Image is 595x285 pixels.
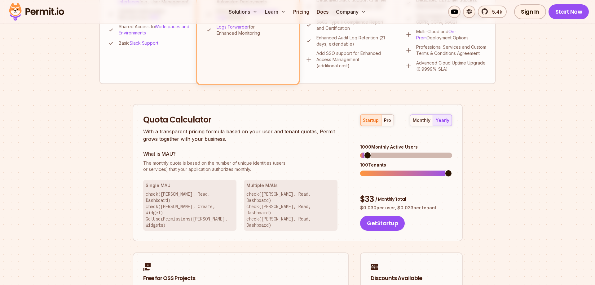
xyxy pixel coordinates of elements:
[143,128,338,143] p: With a transparent pricing formula based on your user and tenant quotas, Permit grows together wi...
[416,29,488,41] p: Multi-Cloud and Deployment Options
[146,182,234,189] h3: Single MAU
[360,194,452,205] div: $ 33
[143,160,338,166] span: The monthly quota is based on the number of unique identities (users
[217,24,291,36] p: for Enhanced Monitoring
[291,6,312,18] a: Pricing
[371,274,452,282] h2: Discounts Available
[146,191,234,228] p: check([PERSON_NAME], Read, Dashboard) check([PERSON_NAME], Create, Widget) GetUserPermissions([PE...
[416,44,488,56] p: Professional Services and Custom Terms & Conditions Agreement
[217,24,249,29] a: Logs Forwarder
[416,29,456,40] a: On-Prem
[360,144,452,150] div: 1000 Monthly Active Users
[413,117,430,123] div: monthly
[130,40,158,46] a: Slack Support
[143,160,338,172] p: or services) that your application authorizes monthly.
[143,274,338,282] h2: Free for OSS Projects
[6,1,67,22] img: Permit logo
[119,40,158,46] p: Basic
[262,6,288,18] button: Learn
[314,6,331,18] a: Docs
[360,216,405,231] button: GetStartup
[360,162,452,168] div: 100 Tenants
[316,19,389,31] p: SoC2 Type II Compliance Report and Certification
[246,191,335,228] p: check([PERSON_NAME], Read, Dashboard) check([PERSON_NAME], Read, Dashboard) check([PERSON_NAME], ...
[246,182,335,189] h3: Multiple MAUs
[143,114,338,126] h2: Quota Calculator
[316,50,389,69] p: Add SSO support for Enhanced Access Management (additional cost)
[333,6,368,18] button: Company
[360,205,452,211] p: $ 0.030 per user, $ 0.033 per tenant
[316,35,389,47] p: Enhanced Audit Log Retention (21 days, extendable)
[119,24,191,36] p: Shared Access to
[143,150,338,158] h3: What is MAU?
[375,196,406,202] span: / Monthly Total
[549,4,589,19] a: Start Now
[226,6,260,18] button: Solutions
[416,60,488,72] p: Advanced Cloud Uptime Upgrade (0.9999% SLA)
[514,4,546,19] a: Sign In
[478,6,507,18] a: 5.4k
[384,117,391,123] div: pro
[488,8,502,16] span: 5.4k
